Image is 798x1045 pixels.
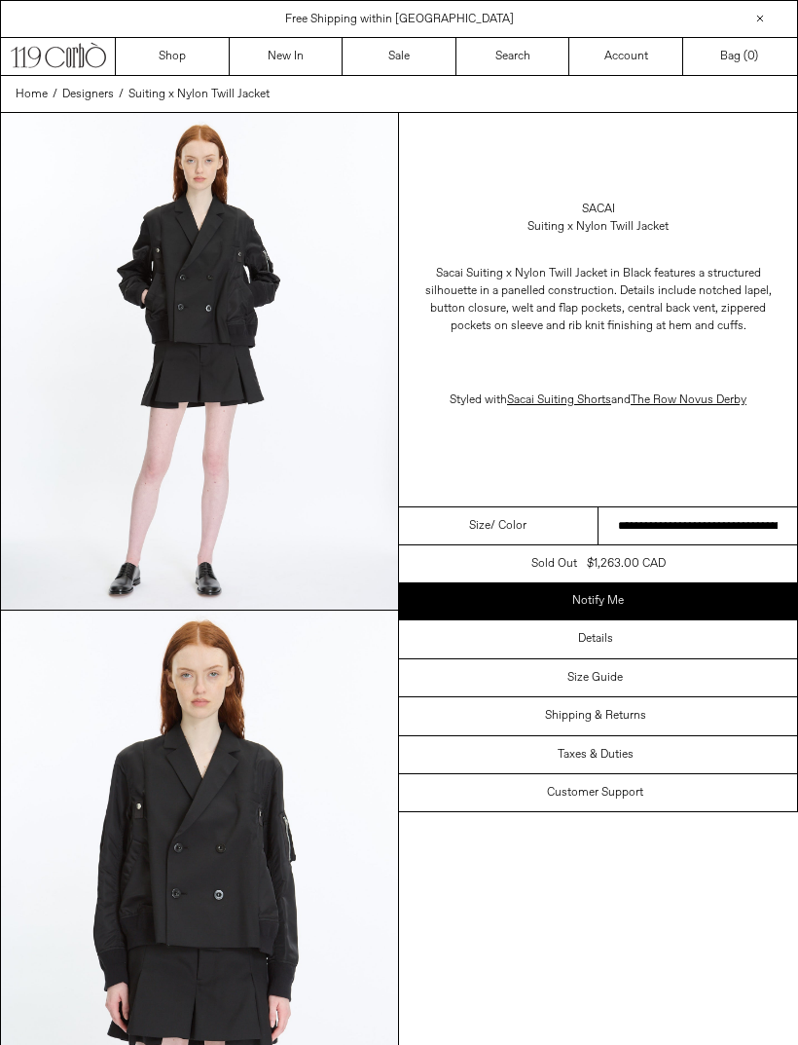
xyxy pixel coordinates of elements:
[230,38,344,75] a: New In
[53,86,57,103] span: /
[582,201,615,218] a: Sacai
[119,86,124,103] span: /
[567,671,623,685] h3: Size Guide
[683,38,797,75] a: Bag ()
[16,86,48,103] a: Home
[343,38,456,75] a: Sale
[545,709,646,723] h3: Shipping & Returns
[469,517,490,535] span: Size
[531,555,577,573] div: Sold out
[285,12,514,27] a: Free Shipping within [GEOGRAPHIC_DATA]
[558,748,634,762] h3: Taxes & Duties
[399,582,797,619] a: Notify Me
[418,255,778,345] p: Sacai Suiting x Nylon Twill Jacket in Black features a structured silhouette in a panelled constr...
[128,86,270,103] a: Suiting x Nylon Twill Jacket
[507,392,611,408] a: Sacai Suiting Shorts
[569,38,683,75] a: Account
[587,556,666,572] span: $1,263.00 CAD
[116,38,230,75] a: Shop
[747,48,758,65] span: )
[62,86,114,103] a: Designers
[62,87,114,102] span: Designers
[128,87,270,102] span: Suiting x Nylon Twill Jacket
[490,517,526,535] span: / Color
[16,87,48,102] span: Home
[547,786,643,800] h3: Customer Support
[456,38,570,75] a: Search
[747,49,754,64] span: 0
[631,392,746,408] a: The Row Novus Derby
[527,218,669,236] div: Suiting x Nylon Twill Jacket
[418,382,778,419] p: Styled with and
[578,632,613,646] h3: Details
[1,113,398,610] img: Corbo-2025-02-111958copy_1800x1800.jpg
